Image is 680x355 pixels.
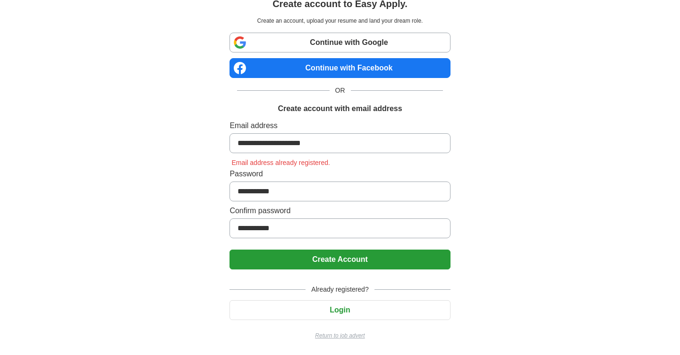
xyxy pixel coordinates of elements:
button: Create Account [229,250,450,269]
a: Continue with Facebook [229,58,450,78]
span: Already registered? [306,285,374,294]
span: Email address already registered. [229,159,332,166]
a: Continue with Google [229,33,450,52]
a: Return to job advert [229,331,450,340]
a: Login [229,306,450,314]
label: Password [229,168,450,180]
span: OR [330,86,351,95]
label: Confirm password [229,205,450,216]
p: Create an account, upload your resume and land your dream role. [231,17,448,25]
button: Login [229,300,450,320]
label: Email address [229,120,450,131]
h1: Create account with email address [278,103,402,114]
